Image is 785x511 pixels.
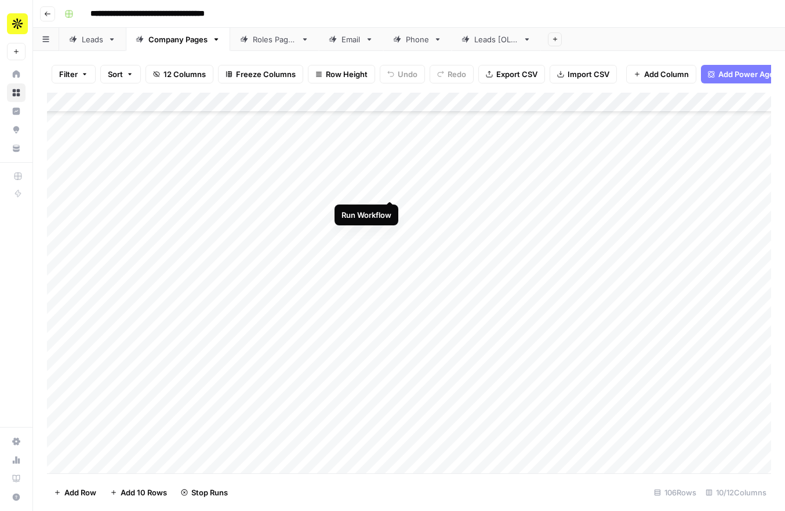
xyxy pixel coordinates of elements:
div: Email [341,34,361,45]
span: Add Column [644,68,689,80]
span: Freeze Columns [236,68,296,80]
div: Phone [406,34,429,45]
div: Run Workflow [341,209,391,221]
span: Add Power Agent [718,68,782,80]
a: Company Pages [126,28,230,51]
span: Export CSV [496,68,537,80]
button: Import CSV [550,65,617,83]
span: Sort [108,68,123,80]
span: Add 10 Rows [121,487,167,498]
a: Leads [OLD] [452,28,541,51]
button: Undo [380,65,425,83]
button: Add Row [47,483,103,502]
span: Redo [448,68,466,80]
button: Freeze Columns [218,65,303,83]
a: Your Data [7,139,26,158]
a: Roles Pages [230,28,319,51]
a: Leads [59,28,126,51]
span: Filter [59,68,78,80]
a: Opportunities [7,121,26,139]
button: Help + Support [7,488,26,506]
div: Leads [82,34,103,45]
span: Row Height [326,68,368,80]
button: Export CSV [478,65,545,83]
a: Browse [7,83,26,102]
span: Import CSV [568,68,609,80]
button: Row Height [308,65,375,83]
span: Add Row [64,487,96,498]
span: 12 Columns [163,68,206,80]
div: 106 Rows [649,483,701,502]
a: Insights [7,102,26,121]
span: Undo [398,68,417,80]
button: Sort [100,65,141,83]
button: Add 10 Rows [103,483,174,502]
div: Leads [OLD] [474,34,518,45]
span: Stop Runs [191,487,228,498]
a: Usage [7,451,26,469]
a: Settings [7,432,26,451]
button: 12 Columns [146,65,213,83]
div: Roles Pages [253,34,296,45]
a: Learning Hub [7,469,26,488]
button: Filter [52,65,96,83]
a: Email [319,28,383,51]
img: Apollo Logo [7,13,28,34]
button: Workspace: Apollo [7,9,26,38]
div: 10/12 Columns [701,483,771,502]
a: Phone [383,28,452,51]
button: Stop Runs [174,483,235,502]
a: Home [7,65,26,83]
div: Company Pages [148,34,208,45]
button: Redo [430,65,474,83]
button: Add Column [626,65,696,83]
